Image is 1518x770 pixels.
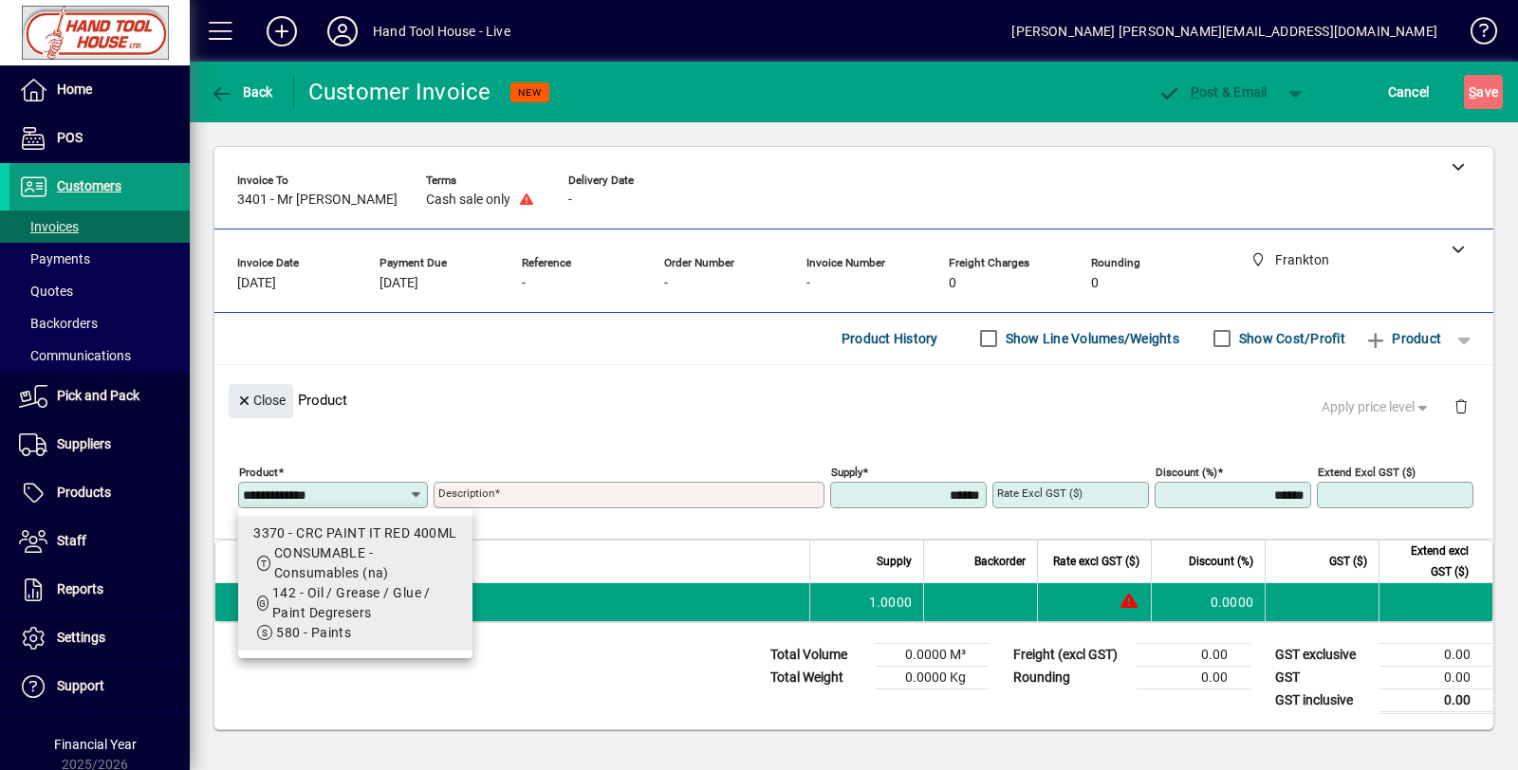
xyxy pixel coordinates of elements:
[1383,75,1435,109] button: Cancel
[1148,75,1277,109] button: Post & Email
[57,630,105,645] span: Settings
[190,75,294,109] app-page-header-button: Back
[1011,16,1437,46] div: [PERSON_NAME] [PERSON_NAME][EMAIL_ADDRESS][DOMAIN_NAME]
[1329,551,1367,572] span: GST ($)
[568,192,572,208] span: -
[312,14,373,48] button: Profile
[869,593,913,612] span: 1.0000
[1266,666,1379,688] td: GST
[57,485,111,500] span: Products
[1456,4,1494,65] a: Knowledge Base
[57,130,83,145] span: POS
[834,321,946,356] button: Product History
[229,384,293,418] button: Close
[9,275,190,307] a: Quotes
[9,307,190,339] a: Backorders
[54,737,137,752] span: Financial Year
[1464,75,1503,109] button: Save
[57,436,111,451] span: Suppliers
[875,643,989,666] td: 0.0000 M³
[19,348,131,363] span: Communications
[1469,77,1498,107] span: ave
[9,421,190,468] a: Suppliers
[9,518,190,565] a: Staff
[253,523,457,543] div: 3370 - CRC PAINT IT RED 400ML
[831,465,862,478] mat-label: Supply
[1266,688,1379,712] td: GST inclusive
[276,625,351,640] span: 580 - Paints
[949,276,956,291] span: 0
[9,469,190,517] a: Products
[373,16,510,46] div: Hand Tool House - Live
[19,316,98,331] span: Backorders
[1469,84,1476,100] span: S
[806,276,810,291] span: -
[1156,465,1217,478] mat-label: Discount (%)
[522,276,526,291] span: -
[1053,551,1139,572] span: Rate excl GST ($)
[379,276,418,291] span: [DATE]
[272,585,431,620] span: 142 - Oil / Grease / Glue / Paint Degresers
[57,533,86,548] span: Staff
[1004,666,1137,688] td: Rounding
[9,373,190,420] a: Pick and Pack
[308,77,491,107] div: Customer Invoice
[237,276,276,291] span: [DATE]
[224,392,298,409] app-page-header-button: Close
[761,666,875,688] td: Total Weight
[664,276,668,291] span: -
[877,551,912,572] span: Supply
[438,486,494,500] mat-label: Description
[19,219,79,234] span: Invoices
[1322,397,1432,417] span: Apply price level
[214,365,1493,434] div: Product
[9,211,190,243] a: Invoices
[1438,397,1484,414] app-page-header-button: Delete
[205,75,278,109] button: Back
[1191,84,1199,100] span: P
[251,14,312,48] button: Add
[9,614,190,662] a: Settings
[9,115,190,162] a: POS
[1002,329,1179,348] label: Show Line Volumes/Weights
[9,243,190,275] a: Payments
[9,339,190,372] a: Communications
[997,486,1083,500] mat-label: Rate excl GST ($)
[9,566,190,614] a: Reports
[1235,329,1345,348] label: Show Cost/Profit
[1004,643,1137,666] td: Freight (excl GST)
[1157,84,1268,100] span: ost & Email
[1137,666,1250,688] td: 0.00
[9,663,190,710] a: Support
[1151,583,1265,621] td: 0.0000
[19,284,73,299] span: Quotes
[239,465,278,478] mat-label: Product
[1379,666,1493,688] td: 0.00
[1318,465,1416,478] mat-label: Extend excl GST ($)
[1388,77,1430,107] span: Cancel
[274,545,389,580] span: CONSUMABLE - Consumables (na)
[57,678,104,693] span: Support
[57,581,103,596] span: Reports
[426,192,510,208] span: Cash sale only
[842,323,938,354] span: Product History
[19,251,90,266] span: Payments
[1391,541,1469,582] span: Extend excl GST ($)
[1137,643,1250,666] td: 0.00
[1091,276,1099,291] span: 0
[1266,643,1379,666] td: GST exclusive
[1189,551,1253,572] span: Discount (%)
[9,66,190,114] a: Home
[1379,688,1493,712] td: 0.00
[237,192,398,208] span: 3401 - Mr [PERSON_NAME]
[875,666,989,688] td: 0.0000 Kg
[57,178,121,193] span: Customers
[1438,384,1484,430] button: Delete
[1314,390,1439,424] button: Apply price level
[210,84,273,100] span: Back
[238,516,472,651] mat-option: 3370 - CRC PAINT IT RED 400ML
[1379,643,1493,666] td: 0.00
[57,388,139,403] span: Pick and Pack
[974,551,1026,572] span: Backorder
[236,385,286,416] span: Close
